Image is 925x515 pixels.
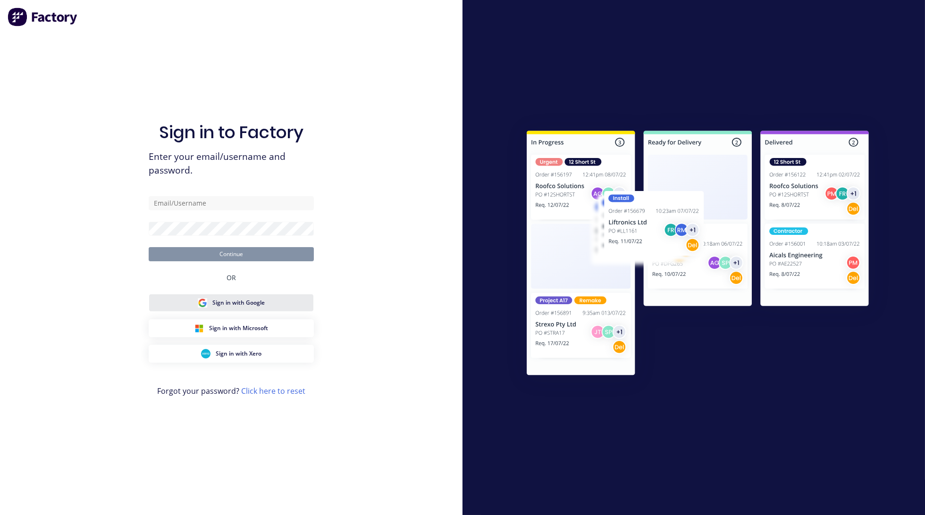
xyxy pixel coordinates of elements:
h1: Sign in to Factory [159,122,303,142]
span: Enter your email/username and password. [149,150,314,177]
button: Microsoft Sign inSign in with Microsoft [149,319,314,337]
div: OR [227,261,236,294]
img: Google Sign in [198,298,207,307]
span: Forgot your password? [157,385,305,397]
span: Sign in with Microsoft [210,324,269,332]
button: Google Sign inSign in with Google [149,294,314,312]
img: Xero Sign in [201,349,210,358]
img: Sign in [506,112,890,398]
input: Email/Username [149,196,314,210]
span: Sign in with Xero [216,349,262,358]
a: Click here to reset [241,386,305,396]
button: Continue [149,247,314,261]
img: Factory [8,8,78,26]
img: Microsoft Sign in [194,324,204,333]
span: Sign in with Google [213,299,265,307]
button: Xero Sign inSign in with Xero [149,345,314,363]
